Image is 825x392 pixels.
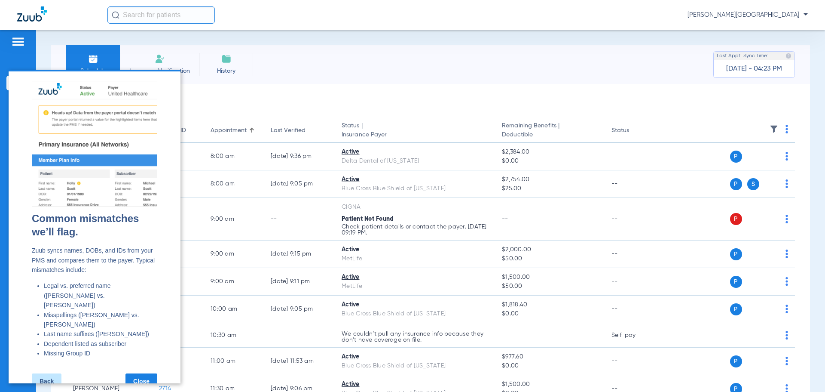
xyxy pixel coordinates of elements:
img: group-dot-blue.svg [785,250,788,258]
td: -- [264,323,335,348]
td: -- [605,143,663,170]
span: P [730,276,742,288]
span: S [747,178,759,190]
span: Insurance Verification [126,67,193,75]
span: $2,384.00 [502,148,597,157]
img: Manual Insurance Verification [155,54,165,64]
td: -- [605,198,663,241]
td: 9:00 AM [204,268,264,296]
td: 9:00 AM [204,198,264,241]
span: $1,500.00 [502,273,597,282]
span: $25.00 [502,184,597,193]
span: -- [502,216,508,222]
td: 8:00 AM [204,143,264,170]
td: 8:00 AM [204,170,264,198]
td: -- [605,241,663,268]
div: Active [342,273,488,282]
div: Blue Cross Blue Shield of [US_STATE] [342,184,488,193]
span: $2,000.00 [502,245,597,254]
img: group-dot-blue.svg [785,305,788,313]
span: $0.00 [502,309,597,318]
img: group-dot-blue.svg [785,331,788,340]
td: Self-pay [605,323,663,348]
td: [DATE] 9:05 PM [264,296,335,323]
th: Status | [335,119,495,143]
span: History [206,67,247,75]
div: CIGNA [342,203,488,212]
span: $0.00 [502,361,597,370]
div: Active [342,175,488,184]
img: hamburger-icon [11,37,25,47]
span: Schedule [73,67,113,75]
td: -- [605,348,663,375]
div: Appointment [211,126,257,135]
img: filter.svg [770,125,778,133]
div: Active [342,300,488,309]
img: group-dot-blue.svg [785,125,788,133]
div: Last Verified [271,126,328,135]
img: last sync help info [785,53,791,59]
span: P [730,355,742,367]
img: Zuub Logo [17,6,47,22]
div: Appointment [211,126,247,135]
div: Last Verified [271,126,306,135]
li: Dependent listed as subscriber [35,269,149,279]
div: Active [342,148,488,157]
td: 10:00 AM [204,296,264,323]
td: [DATE] 9:36 PM [264,143,335,170]
span: [DATE] - 04:23 PM [726,65,782,73]
li: Missing Group ID [35,279,149,288]
div: Delta Dental of [US_STATE] [342,157,488,166]
td: [DATE] 11:53 AM [264,348,335,375]
img: group-dot-blue.svg [785,277,788,286]
span: $1,500.00 [502,380,597,389]
span: Insurance Payer [342,130,488,139]
td: [DATE] 9:05 PM [264,170,335,198]
td: [DATE] 9:15 PM [264,241,335,268]
span: P [730,178,742,190]
a: Back [23,304,53,319]
li: Misspellings ([PERSON_NAME] vs. [PERSON_NAME]) [35,241,149,260]
img: group-dot-blue.svg [785,179,788,188]
div: MetLife [342,254,488,263]
span: Last Appt. Sync Time: [717,52,768,60]
span: $977.60 [502,352,597,361]
span: -- [502,332,508,338]
span: $2,754.00 [502,175,597,184]
div: Blue Cross Blue Shield of [US_STATE] [342,309,488,318]
p: We couldn’t pull any insurance info because they don’t have coverage on file. [342,331,488,343]
td: [DATE] 9:11 PM [264,268,335,296]
div: Active [342,380,488,389]
img: History [221,54,232,64]
span: [PERSON_NAME][GEOGRAPHIC_DATA] [687,11,808,19]
img: Search Icon [112,11,119,19]
input: Search for patients [107,6,215,24]
td: 11:00 AM [204,348,264,375]
div: Active [342,352,488,361]
li: Legal vs. preferred name ([PERSON_NAME] vs. [PERSON_NAME]) [35,211,149,240]
td: -- [605,296,663,323]
span: P [730,248,742,260]
span: $50.00 [502,254,597,263]
div: Blue Cross Blue Shield of [US_STATE] [342,361,488,370]
span: Patient Not Found [342,216,394,222]
th: Remaining Benefits | [495,119,604,143]
img: group-dot-blue.svg [785,215,788,223]
img: group-dot-blue.svg [785,152,788,161]
span: $50.00 [502,282,597,291]
div: Active [342,245,488,254]
p: Check patient details or contact the payer. [DATE] 09:19 PM. [342,224,488,236]
p: Zuub syncs names, DOBs, and IDs from your PMS and compares them to the payer. Typical mismatches ... [23,176,149,205]
h2: Common mismatches we’ll flag. [23,142,149,169]
span: $1,818.40 [502,300,597,309]
span: P [730,303,742,315]
td: -- [605,268,663,296]
td: -- [264,198,335,241]
span: 2714 [159,386,171,392]
span: $0.00 [502,157,597,166]
th: Status [605,119,663,143]
td: 9:00 AM [204,241,264,268]
img: Schedule [88,54,98,64]
td: 10:30 AM [204,323,264,348]
span: P [730,213,742,225]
